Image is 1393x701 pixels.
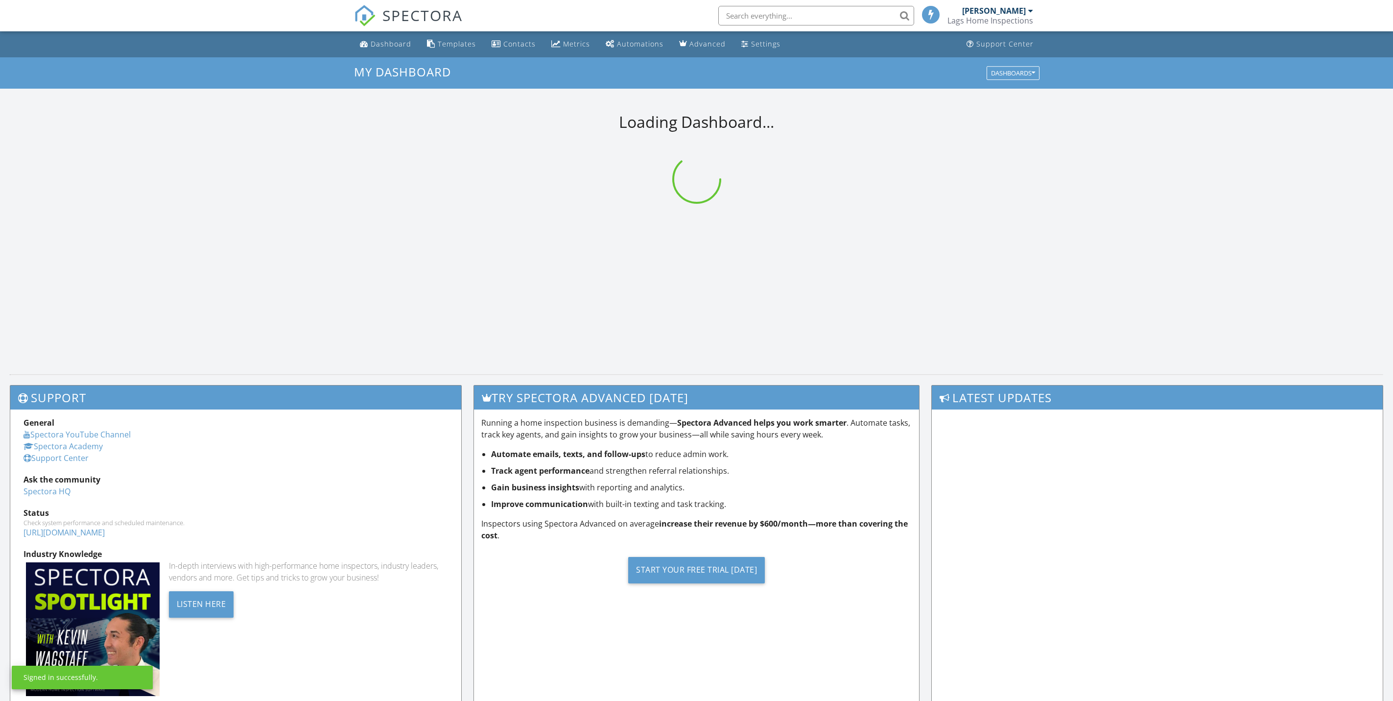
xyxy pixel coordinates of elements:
[488,35,540,53] a: Contacts
[991,70,1035,76] div: Dashboards
[563,39,590,48] div: Metrics
[24,417,54,428] strong: General
[169,591,234,618] div: Listen Here
[24,474,448,485] div: Ask the community
[24,673,98,682] div: Signed in successfully.
[481,518,912,541] p: Inspectors using Spectora Advanced on average .
[628,557,765,583] div: Start Your Free Trial [DATE]
[962,6,1026,16] div: [PERSON_NAME]
[617,39,663,48] div: Automations
[24,486,71,497] a: Spectora HQ
[382,5,463,25] span: SPECTORA
[547,35,594,53] a: Metrics
[10,386,461,410] h3: Support
[677,417,847,428] strong: Spectora Advanced helps you work smarter
[963,35,1038,53] a: Support Center
[24,527,105,538] a: [URL][DOMAIN_NAME]
[24,507,448,519] div: Status
[481,518,908,541] strong: increase their revenue by $600/month—more than covering the cost
[24,429,131,440] a: Spectora YouTube Channel
[24,548,448,560] div: Industry Knowledge
[987,66,1039,80] button: Dashboards
[491,465,912,477] li: and strengthen referral relationships.
[602,35,667,53] a: Automations (Basic)
[491,482,912,493] li: with reporting and analytics.
[491,465,590,476] strong: Track agent performance
[718,6,914,25] input: Search everything...
[26,562,160,696] img: Spectoraspolightmain
[356,35,415,53] a: Dashboard
[976,39,1034,48] div: Support Center
[491,499,588,509] strong: Improve communication
[737,35,784,53] a: Settings
[24,453,89,463] a: Support Center
[481,417,912,440] p: Running a home inspection business is demanding— . Automate tasks, track key agents, and gain ins...
[481,549,912,591] a: Start Your Free Trial [DATE]
[354,5,376,26] img: The Best Home Inspection Software - Spectora
[169,598,234,609] a: Listen Here
[354,13,463,34] a: SPECTORA
[491,498,912,510] li: with built-in texting and task tracking.
[491,449,645,459] strong: Automate emails, texts, and follow-ups
[354,64,451,80] span: My Dashboard
[423,35,480,53] a: Templates
[491,482,579,493] strong: Gain business insights
[24,519,448,527] div: Check system performance and scheduled maintenance.
[503,39,536,48] div: Contacts
[24,441,103,452] a: Spectora Academy
[474,386,919,410] h3: Try spectora advanced [DATE]
[947,16,1033,25] div: Lags Home Inspections
[371,39,411,48] div: Dashboard
[689,39,726,48] div: Advanced
[169,560,448,583] div: In-depth interviews with high-performance home inspectors, industry leaders, vendors and more. Ge...
[491,448,912,460] li: to reduce admin work.
[438,39,476,48] div: Templates
[751,39,780,48] div: Settings
[932,386,1383,410] h3: Latest Updates
[675,35,730,53] a: Advanced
